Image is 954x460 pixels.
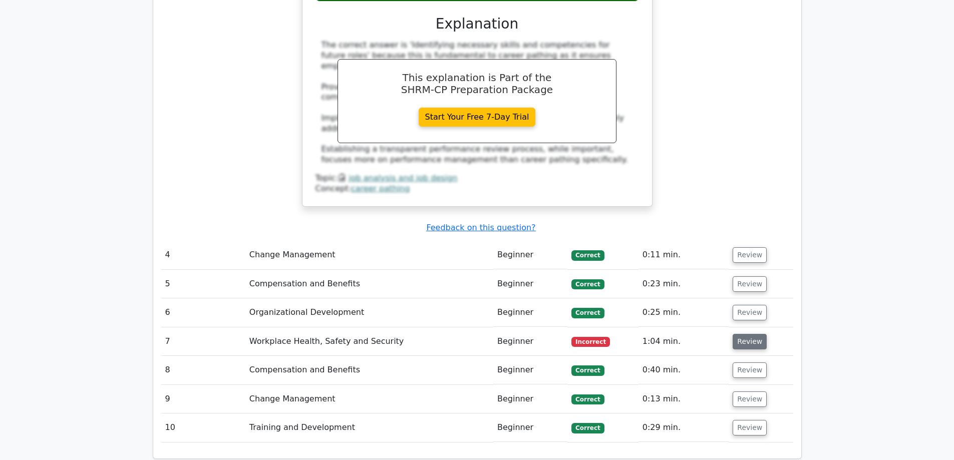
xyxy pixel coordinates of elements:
div: The correct answer is 'Identifying necessary skills and competencies for future roles' because th... [322,40,633,165]
td: Beginner [493,241,567,269]
td: 7 [161,327,245,356]
td: 1:04 min. [639,327,729,356]
button: Review [733,247,767,263]
td: 0:23 min. [639,270,729,298]
button: Review [733,305,767,320]
button: Review [733,362,767,378]
h3: Explanation [322,16,633,33]
td: 0:13 min. [639,385,729,413]
td: 9 [161,385,245,413]
td: Beginner [493,413,567,442]
td: Beginner [493,298,567,327]
td: Beginner [493,356,567,384]
td: 0:40 min. [639,356,729,384]
td: 10 [161,413,245,442]
a: job analysis and job design [349,173,457,183]
td: Beginner [493,385,567,413]
span: Correct [571,365,604,375]
td: Beginner [493,327,567,356]
div: Topic: [315,173,639,184]
td: Training and Development [245,413,493,442]
td: 0:11 min. [639,241,729,269]
td: Change Management [245,241,493,269]
button: Review [733,420,767,435]
span: Incorrect [571,337,610,347]
span: Correct [571,423,604,433]
button: Review [733,276,767,292]
span: Correct [571,394,604,404]
a: Start Your Free 7-Day Trial [419,108,536,127]
a: Feedback on this question? [426,223,535,232]
td: Change Management [245,385,493,413]
td: Compensation and Benefits [245,356,493,384]
td: Beginner [493,270,567,298]
td: 8 [161,356,245,384]
span: Correct [571,308,604,318]
td: 6 [161,298,245,327]
td: Compensation and Benefits [245,270,493,298]
button: Review [733,334,767,349]
span: Correct [571,279,604,289]
td: Workplace Health, Safety and Security [245,327,493,356]
button: Review [733,391,767,407]
td: 0:25 min. [639,298,729,327]
span: Correct [571,250,604,260]
td: 0:29 min. [639,413,729,442]
td: Organizational Development [245,298,493,327]
td: 5 [161,270,245,298]
div: Concept: [315,184,639,194]
a: career pathing [351,184,410,193]
td: 4 [161,241,245,269]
